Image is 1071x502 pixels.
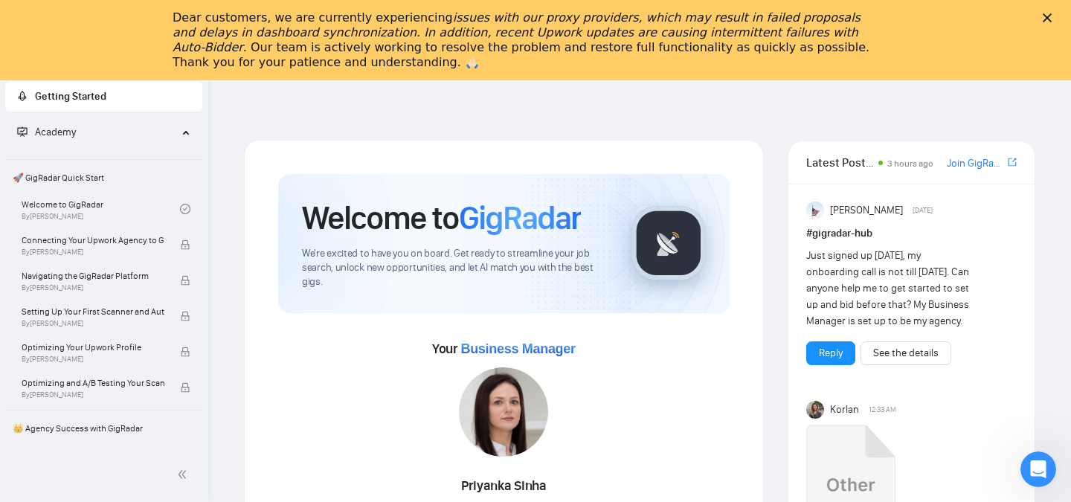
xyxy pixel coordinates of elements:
div: Just signed up [DATE], my onboarding call is not till [DATE]. Can anyone help me to get started t... [806,248,975,329]
span: By [PERSON_NAME] [22,248,164,257]
span: Setting Up Your First Scanner and Auto-Bidder [22,304,164,319]
div: Priyanka Sinha [393,474,614,499]
span: 🚀 GigRadar Quick Start [7,163,201,193]
span: Connecting Your Upwork Agency to GigRadar [22,233,164,248]
i: issues with our proxy providers, which may result in failed proposals and delays in dashboard syn... [173,10,861,54]
span: [DATE] [913,204,933,217]
div: Close [1043,13,1058,22]
span: 👑 Agency Success with GigRadar [7,413,201,443]
span: rocket [17,91,28,101]
span: Academy [35,126,76,138]
span: check-circle [180,204,190,214]
span: 3 hours ago [887,158,933,169]
span: We're excited to have you on board. Get ready to streamline your job search, unlock new opportuni... [302,247,608,289]
span: By [PERSON_NAME] [22,390,164,399]
span: double-left [177,467,192,482]
a: Join GigRadar Slack Community [947,155,1005,172]
a: See the details [873,345,939,361]
div: Dear customers, we are currently experiencing . Our team is actively working to resolve the probl... [173,10,875,70]
h1: Welcome to [302,198,581,238]
span: Navigating the GigRadar Platform [22,268,164,283]
span: Business Manager [460,341,575,356]
img: 1716495134816-04.jpg [459,367,548,457]
iframe: Intercom live chat [1020,451,1056,487]
span: Latest Posts from the GigRadar Community [806,153,874,172]
span: fund-projection-screen [17,126,28,137]
a: Welcome to GigRadarBy[PERSON_NAME] [22,193,180,225]
span: 12:33 AM [869,403,896,416]
h1: # gigradar-hub [806,225,1017,242]
img: Anisuzzaman Khan [806,202,824,219]
span: Your [432,341,576,357]
span: Optimizing Your Upwork Profile [22,340,164,355]
span: [PERSON_NAME] [830,202,903,219]
span: Getting Started [35,90,106,103]
button: See the details [861,341,951,365]
span: lock [180,275,190,286]
span: By [PERSON_NAME] [22,355,164,364]
span: Optimizing and A/B Testing Your Scanner for Better Results [22,376,164,390]
span: GigRadar [459,198,581,238]
span: export [1008,156,1017,168]
span: By [PERSON_NAME] [22,283,164,292]
span: lock [180,311,190,321]
span: Academy [17,126,76,138]
span: lock [180,382,190,393]
span: lock [180,347,190,357]
a: Reply [819,345,843,361]
button: Reply [806,341,855,365]
a: export [1008,155,1017,170]
img: Korlan [806,401,824,419]
img: gigradar-logo.png [631,206,706,280]
span: By [PERSON_NAME] [22,319,164,328]
li: Getting Started [5,82,202,112]
span: lock [180,239,190,250]
span: Korlan [830,402,859,418]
